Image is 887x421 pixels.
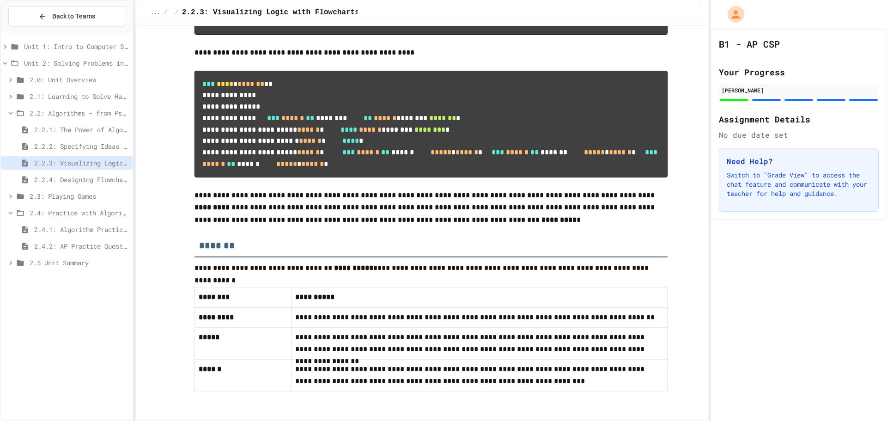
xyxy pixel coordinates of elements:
span: / [175,9,178,16]
span: 2.2: Algorithms - from Pseudocode to Flowcharts [30,108,129,118]
span: 2.2.2: Specifying Ideas with Pseudocode [34,141,129,151]
span: 2.5 Unit Summary [30,258,129,268]
span: 2.0: Unit Overview [30,75,129,85]
div: My Account [718,4,747,25]
span: 2.3: Playing Games [30,191,129,201]
p: Switch to "Grade View" to access the chat feature and communicate with your teacher for help and ... [727,171,871,198]
span: Unit 1: Intro to Computer Science [24,42,129,51]
span: / [164,9,167,16]
span: 2.2.3: Visualizing Logic with Flowcharts [182,7,359,18]
button: Back to Teams [8,6,125,26]
span: 2.2.3: Visualizing Logic with Flowcharts [34,158,129,168]
span: 2.4.2: AP Practice Questions [34,241,129,251]
span: 2.2.4: Designing Flowcharts [34,175,129,184]
span: 2.1: Learning to Solve Hard Problems [30,92,129,101]
span: 2.4: Practice with Algorithms [30,208,129,218]
span: Unit 2: Solving Problems in Computer Science [24,58,129,68]
span: 2.4.1: Algorithm Practice Exercises [34,225,129,234]
h2: Your Progress [719,66,879,79]
h1: B1 - AP CSP [719,37,780,50]
span: ... [151,9,161,16]
span: Back to Teams [52,12,95,21]
span: 2.2.1: The Power of Algorithms [34,125,129,134]
h3: Need Help? [727,156,871,167]
div: [PERSON_NAME] [722,86,876,94]
h2: Assignment Details [719,113,879,126]
div: No due date set [719,129,879,140]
